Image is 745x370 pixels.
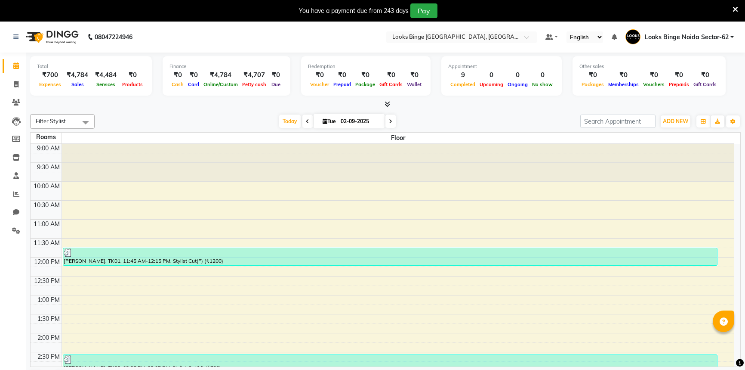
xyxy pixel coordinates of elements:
[32,220,62,229] div: 11:00 AM
[579,70,606,80] div: ₹0
[201,81,240,87] span: Online/Custom
[36,295,62,305] div: 1:00 PM
[31,133,62,142] div: Rooms
[186,81,201,87] span: Card
[625,29,640,44] img: Looks Binge Noida Sector-62
[448,70,477,80] div: 9
[37,63,145,70] div: Total
[377,70,405,80] div: ₹0
[36,314,62,323] div: 1:30 PM
[169,63,283,70] div: Finance
[691,81,719,87] span: Gift Cards
[667,81,691,87] span: Prepaids
[32,277,62,286] div: 12:30 PM
[580,115,656,128] input: Search Appointment
[240,81,268,87] span: Petty cash
[32,201,62,210] div: 10:30 AM
[201,70,240,80] div: ₹4,784
[37,81,63,87] span: Expenses
[448,63,555,70] div: Appointment
[448,81,477,87] span: Completed
[579,81,606,87] span: Packages
[353,81,377,87] span: Package
[338,115,381,128] input: 2025-09-02
[505,70,530,80] div: 0
[505,81,530,87] span: Ongoing
[579,63,719,70] div: Other sales
[353,70,377,80] div: ₹0
[63,248,717,265] div: [PERSON_NAME], TK01, 11:45 AM-12:15 PM, Stylist Cut(F) (₹1200)
[32,258,62,267] div: 12:00 PM
[320,118,338,124] span: Tue
[32,182,62,191] div: 10:00 AM
[641,81,667,87] span: Vouchers
[709,336,736,361] iframe: chat widget
[667,70,691,80] div: ₹0
[299,6,409,16] div: You have a payment due from 243 days
[645,33,729,42] span: Looks Binge Noida Sector-62
[530,70,555,80] div: 0
[36,352,62,361] div: 2:30 PM
[120,81,145,87] span: Products
[269,81,283,87] span: Due
[530,81,555,87] span: No show
[477,81,505,87] span: Upcoming
[35,163,62,172] div: 9:30 AM
[477,70,505,80] div: 0
[36,118,66,124] span: Filter Stylist
[62,133,735,143] span: Floor
[308,81,331,87] span: Voucher
[22,25,81,49] img: logo
[663,118,688,124] span: ADD NEW
[92,70,120,80] div: ₹4,484
[606,81,641,87] span: Memberships
[94,81,117,87] span: Services
[186,70,201,80] div: ₹0
[279,115,301,128] span: Today
[169,81,186,87] span: Cash
[331,70,353,80] div: ₹0
[691,70,719,80] div: ₹0
[240,70,268,80] div: ₹4,707
[120,70,145,80] div: ₹0
[641,70,667,80] div: ₹0
[36,333,62,342] div: 2:00 PM
[32,239,62,248] div: 11:30 AM
[331,81,353,87] span: Prepaid
[69,81,86,87] span: Sales
[405,81,424,87] span: Wallet
[308,63,424,70] div: Redemption
[95,25,132,49] b: 08047224946
[405,70,424,80] div: ₹0
[410,3,437,18] button: Pay
[63,70,92,80] div: ₹4,784
[308,70,331,80] div: ₹0
[606,70,641,80] div: ₹0
[35,144,62,153] div: 9:00 AM
[37,70,63,80] div: ₹700
[661,115,690,127] button: ADD NEW
[268,70,283,80] div: ₹0
[377,81,405,87] span: Gift Cards
[169,70,186,80] div: ₹0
